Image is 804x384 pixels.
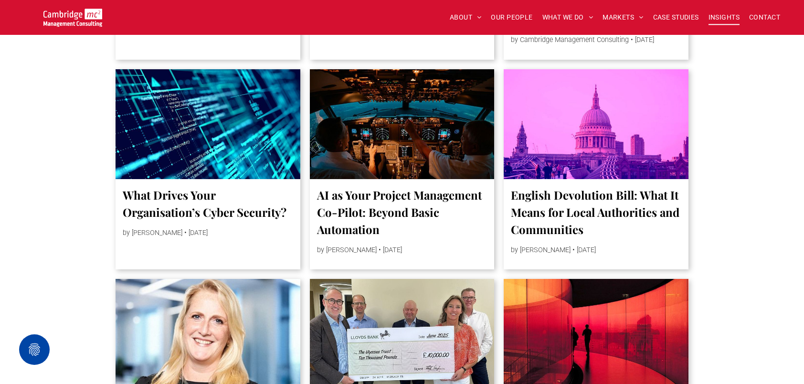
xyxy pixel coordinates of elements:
a: AI co-pilot, digital infrastructure [310,69,495,179]
a: What Drives Your Organisation’s Cyber Security? [123,186,293,221]
a: CASE STUDIES [648,10,704,25]
a: INSIGHTS [704,10,744,25]
a: St Pauls Cathedral, digital transformation [504,69,688,179]
span: by [PERSON_NAME] [511,246,571,254]
span: [DATE] [189,229,208,237]
span: [DATE] [635,36,654,44]
span: [DATE] [577,246,596,254]
span: • [572,246,575,254]
a: WHAT WE DO [538,10,598,25]
span: [DATE] [383,246,402,254]
span: • [631,36,633,44]
span: • [184,229,187,237]
a: AI as Your Project Management Co-Pilot: Beyond Basic Automation [317,186,487,238]
a: English Devolution Bill: What It Means for Local Authorities and Communities [511,186,681,238]
span: • [379,246,381,254]
a: OUR PEOPLE [486,10,537,25]
span: by [PERSON_NAME] [317,246,377,254]
a: CONTACT [744,10,785,25]
a: ABOUT [445,10,487,25]
img: Go to Homepage [43,9,102,27]
span: by Cambridge Management Consulting [511,36,629,44]
a: Your Business Transformed | Cambridge Management Consulting [43,10,102,20]
a: A modern office building on a wireframe floor with lava raining from the sky in the background, P... [116,69,300,179]
a: MARKETS [598,10,648,25]
span: by [PERSON_NAME] [123,229,182,237]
